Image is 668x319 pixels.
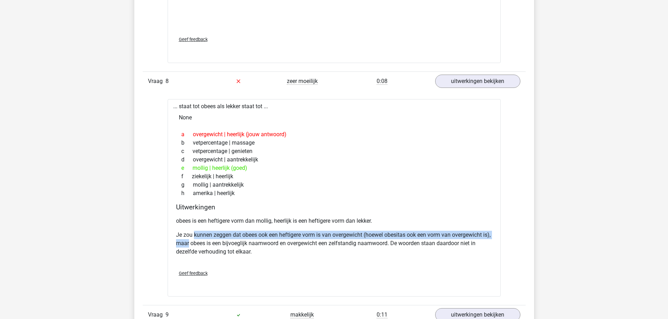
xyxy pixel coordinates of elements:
[179,271,208,276] span: Geef feedback
[176,164,492,172] div: mollig | heerlijk (goed)
[179,37,208,42] span: Geef feedback
[181,172,192,181] span: f
[173,111,495,125] div: None
[176,203,492,211] h4: Uitwerkingen
[176,155,492,164] div: overgewicht | aantrekkelijk
[176,172,492,181] div: ziekelijk | heerlijk
[377,311,387,318] span: 0:11
[287,78,318,85] span: zeer moeilijk
[176,130,492,139] div: overgewicht | heerlijk (jouw antwoord)
[166,78,169,84] span: 8
[168,99,501,297] div: ... staat tot obees als lekker staat tot ...
[148,77,166,85] span: Vraag
[290,311,314,318] span: makkelijk
[181,164,193,172] span: e
[181,155,193,164] span: d
[176,181,492,189] div: mollig | aantrekkelijk
[181,181,193,189] span: g
[435,75,520,88] a: uitwerkingen bekijken
[166,311,169,318] span: 9
[176,139,492,147] div: vetpercentage | massage
[176,217,492,225] p: obees is een heftigere vorm dan mollig, heerlijk is een heftigere vorm dan lekker.
[377,78,387,85] span: 0:08
[181,147,193,155] span: c
[148,311,166,319] span: Vraag
[181,139,193,147] span: b
[176,189,492,197] div: amerika | heerlijk
[181,130,193,139] span: a
[176,231,492,256] p: Je zou kunnen zeggen dat obees ook een heftigere vorm is van overgewicht (hoewel obesitas ook een...
[181,189,193,197] span: h
[176,147,492,155] div: vetpercentage | genieten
